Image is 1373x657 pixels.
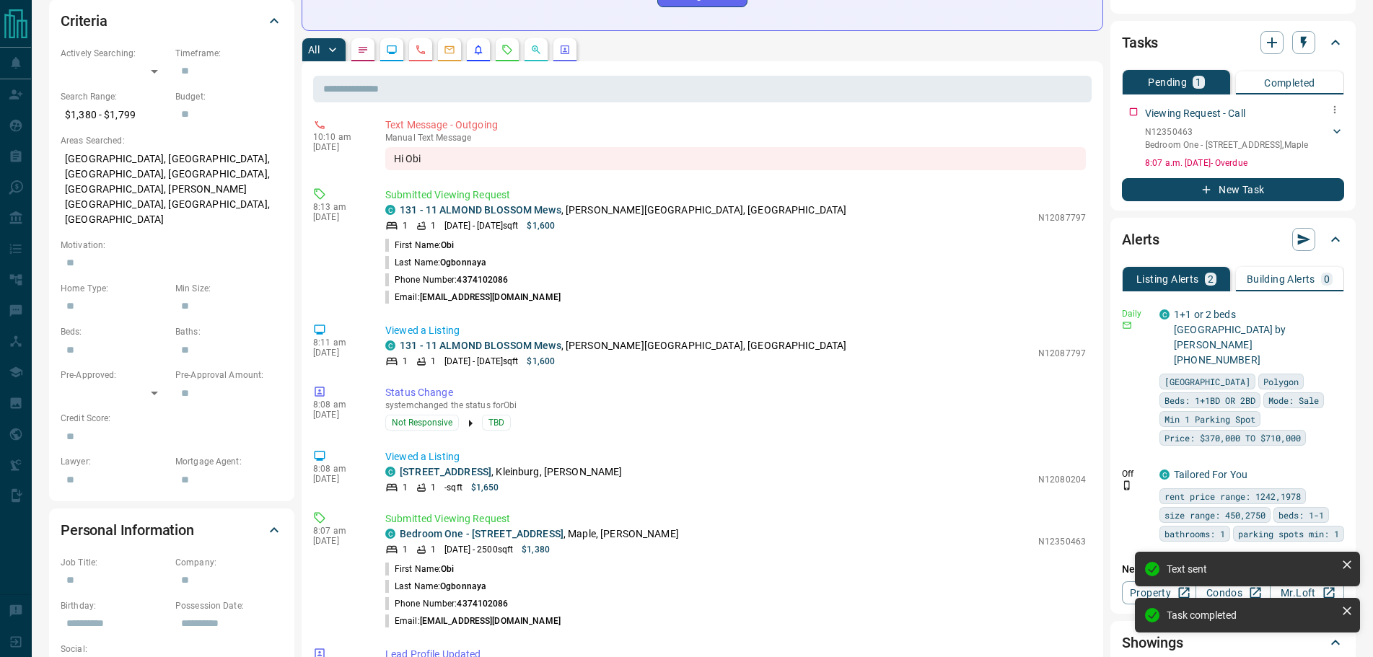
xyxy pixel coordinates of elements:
p: 1 [403,481,408,494]
div: Hi Obi [385,147,1086,170]
p: , [PERSON_NAME][GEOGRAPHIC_DATA], [GEOGRAPHIC_DATA] [400,203,846,218]
h2: Personal Information [61,519,194,542]
p: First Name: [385,239,455,252]
p: Text Message [385,133,1086,143]
p: 8:07 a.m. [DATE] - Overdue [1145,156,1344,169]
a: [STREET_ADDRESS] [400,466,491,477]
p: Birthday: [61,599,168,612]
p: [DATE] [313,142,364,152]
span: manual [385,133,416,143]
div: condos.ca [385,340,395,350]
p: Pre-Approved: [61,369,168,382]
p: [DATE] - [DATE] sqft [444,355,518,368]
p: $1,600 [527,219,555,232]
p: [DATE] [313,348,364,358]
a: Bedroom One - [STREET_ADDRESS] [400,528,563,539]
p: Phone Number: [385,597,509,610]
a: 131 - 11 ALMOND BLOSSOM Mews [400,204,561,216]
span: [GEOGRAPHIC_DATA] [1164,374,1250,389]
p: Possession Date: [175,599,283,612]
span: Ogbonnaya [440,257,486,268]
span: bathrooms: 1 [1164,526,1225,541]
div: condos.ca [385,205,395,215]
p: Off [1122,467,1151,480]
p: $1,380 [522,543,550,556]
p: 1 [431,355,436,368]
span: rent price range: 1242,1978 [1164,489,1301,503]
p: Pending [1148,77,1187,87]
p: Credit Score: [61,412,283,425]
p: Motivation: [61,239,283,252]
p: Beds: [61,325,168,338]
p: All [308,45,320,55]
a: Property [1122,581,1196,604]
p: 1 [431,543,436,556]
p: 10:10 am [313,132,364,142]
p: Areas Searched: [61,134,283,147]
span: Mode: Sale [1268,393,1319,407]
p: Phone Number: [385,273,509,286]
svg: Push Notification Only [1122,480,1132,490]
div: Text sent [1167,563,1335,575]
p: N12080204 [1038,473,1086,486]
p: 8:08 am [313,464,364,474]
span: TBD [488,415,504,430]
p: 8:08 am [313,400,364,410]
h2: Tasks [1122,31,1158,54]
span: 4374102086 [457,275,508,285]
svg: Requests [501,44,513,56]
p: , [PERSON_NAME][GEOGRAPHIC_DATA], [GEOGRAPHIC_DATA] [400,338,846,353]
svg: Listing Alerts [473,44,484,56]
p: $1,650 [471,481,499,494]
p: 8:07 am [313,526,364,536]
p: Submitted Viewing Request [385,188,1086,203]
p: Last Name: [385,580,486,593]
p: 1 [403,219,408,232]
p: [DATE] [313,474,364,484]
div: condos.ca [385,467,395,477]
div: Task completed [1167,609,1335,621]
p: Completed [1264,78,1315,88]
span: 4374102086 [457,599,508,609]
span: Obi [441,564,454,574]
p: [GEOGRAPHIC_DATA], [GEOGRAPHIC_DATA], [GEOGRAPHIC_DATA], [GEOGRAPHIC_DATA], [GEOGRAPHIC_DATA], [P... [61,147,283,232]
p: Status Change [385,385,1086,400]
span: beds: 1-1 [1278,508,1324,522]
div: Tasks [1122,25,1344,60]
p: Daily [1122,307,1151,320]
a: 131 - 11 ALMOND BLOSSOM Mews [400,340,561,351]
p: 1 [1196,77,1201,87]
span: Min 1 Parking Spot [1164,412,1255,426]
span: [EMAIL_ADDRESS][DOMAIN_NAME] [420,616,561,626]
p: Submitted Viewing Request [385,511,1086,526]
p: Timeframe: [175,47,283,60]
a: Tailored For You [1174,469,1247,480]
span: Beds: 1+1BD OR 2BD [1164,393,1255,407]
div: Alerts [1122,222,1344,257]
p: 0 [1324,274,1330,284]
p: Home Type: [61,282,168,295]
p: system changed the status for Obi [385,400,1086,410]
p: N12350463 [1145,125,1308,138]
svg: Email [1122,320,1132,330]
div: Criteria [61,4,283,38]
a: 1+1 or 2 beds [GEOGRAPHIC_DATA] by [PERSON_NAME] [PHONE_NUMBER] [1174,309,1286,366]
svg: Calls [415,44,426,56]
span: size range: 450,2750 [1164,508,1265,522]
p: 8:11 am [313,338,364,348]
p: N12087797 [1038,347,1086,360]
p: [DATE] - 2500 sqft [444,543,513,556]
p: First Name: [385,563,455,576]
p: Budget: [175,90,283,103]
p: Viewed a Listing [385,323,1086,338]
p: 1 [431,219,436,232]
p: Viewing Request - Call [1145,106,1245,121]
p: Listing Alerts [1136,274,1199,284]
h2: Showings [1122,631,1183,654]
p: Company: [175,556,283,569]
p: [DATE] [313,410,364,420]
p: Mortgage Agent: [175,455,283,468]
svg: Agent Actions [559,44,571,56]
span: parking spots min: 1 [1238,526,1339,541]
p: Building Alerts [1247,274,1315,284]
